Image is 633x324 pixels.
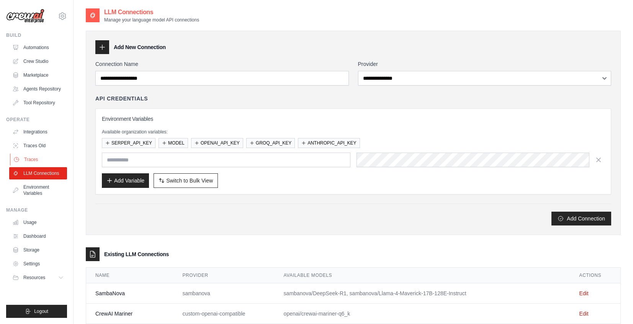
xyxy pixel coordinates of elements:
td: sambanova [173,283,274,304]
button: ANTHROPIC_API_KEY [298,138,360,148]
a: Edit [579,290,589,296]
h3: Environment Variables [102,115,605,123]
label: Connection Name [95,60,349,68]
div: Build [6,32,67,38]
button: Logout [6,305,67,318]
a: Marketplace [9,69,67,81]
a: Dashboard [9,230,67,242]
a: Usage [9,216,67,229]
button: MODEL [159,138,188,148]
th: Provider [173,268,274,283]
p: Available organization variables: [102,129,605,135]
a: Environment Variables [9,181,67,199]
a: Agents Repository [9,83,67,95]
a: Edit [579,311,589,317]
button: Add Connection [551,212,611,225]
h2: LLM Connections [104,8,199,17]
button: GROQ_API_KEY [246,138,295,148]
a: Automations [9,41,67,54]
span: Logout [34,308,48,314]
td: custom-openai-compatible [173,304,274,324]
label: Provider [358,60,612,68]
td: sambanova/DeepSeek-R1, sambanova/Llama-4-Maverick-17B-128E-Instruct [275,283,570,304]
button: OPENAI_API_KEY [191,138,243,148]
a: Traces [10,153,68,166]
th: Available Models [275,268,570,283]
a: Settings [9,258,67,270]
button: SERPER_API_KEY [102,138,155,148]
td: CrewAI Mariner [86,304,173,324]
p: Manage your language model API connections [104,17,199,23]
a: Tool Repository [9,97,67,109]
td: openai/crewai-mariner-q6_k [275,304,570,324]
td: SambaNova [86,283,173,304]
button: Resources [9,271,67,284]
a: Integrations [9,126,67,138]
a: Traces Old [9,140,67,152]
span: Resources [23,275,45,281]
div: Manage [6,207,67,213]
a: LLM Connections [9,167,67,179]
span: Switch to Bulk View [166,177,213,184]
h3: Add New Connection [114,43,166,51]
img: Logo [6,9,44,23]
th: Name [86,268,173,283]
th: Actions [570,268,620,283]
button: Switch to Bulk View [154,173,218,188]
h4: API Credentials [95,95,148,102]
div: Operate [6,117,67,123]
h3: Existing LLM Connections [104,250,169,258]
a: Crew Studio [9,55,67,67]
a: Storage [9,244,67,256]
button: Add Variable [102,173,149,188]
